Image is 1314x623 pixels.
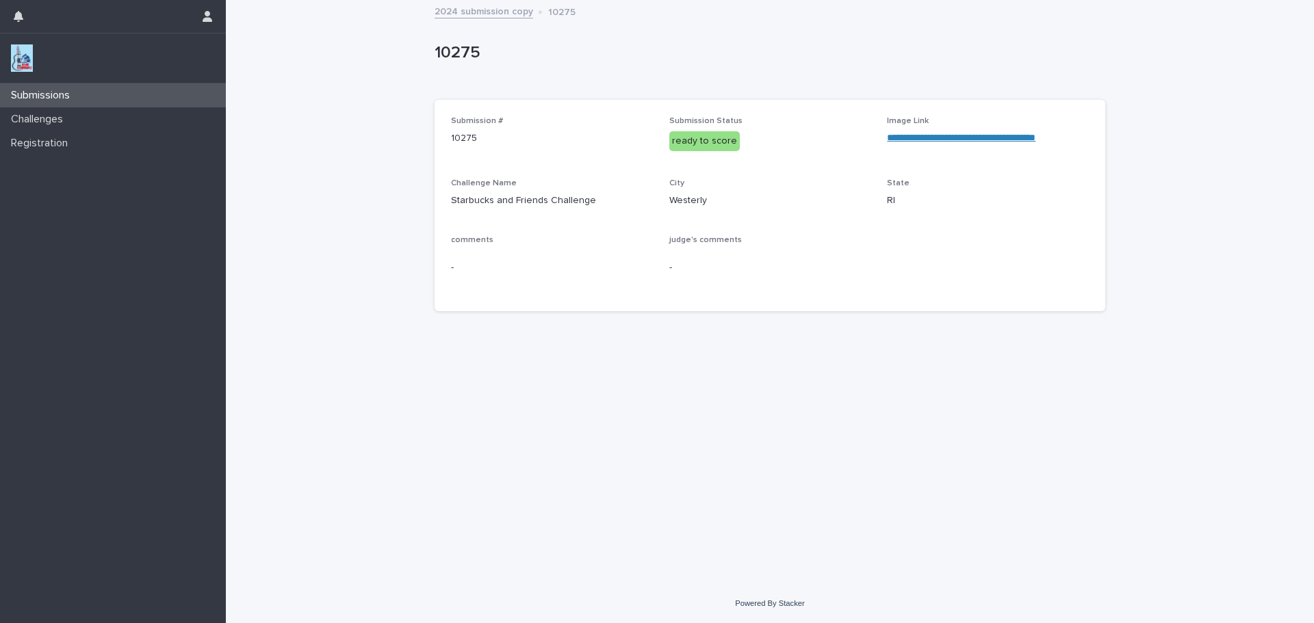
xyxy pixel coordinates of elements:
[5,137,79,150] p: Registration
[451,194,653,208] p: Starbucks and Friends Challenge
[669,261,871,275] p: -
[435,3,533,18] a: 2024 submission copy
[669,236,742,244] span: judge's comments
[669,194,871,208] p: Westerly
[11,44,33,72] img: jxsLJbdS1eYBI7rVAS4p
[5,89,81,102] p: Submissions
[548,3,576,18] p: 10275
[451,261,653,275] p: -
[451,131,653,146] p: 10275
[887,179,910,187] span: State
[669,117,743,125] span: Submission Status
[451,179,517,187] span: Challenge Name
[451,117,503,125] span: Submission #
[435,43,1100,63] p: 10275
[451,236,493,244] span: comments
[887,117,929,125] span: Image Link
[669,179,684,187] span: City
[5,113,74,126] p: Challenges
[887,194,1089,208] p: RI
[669,131,740,151] div: ready to score
[735,599,804,607] a: Powered By Stacker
